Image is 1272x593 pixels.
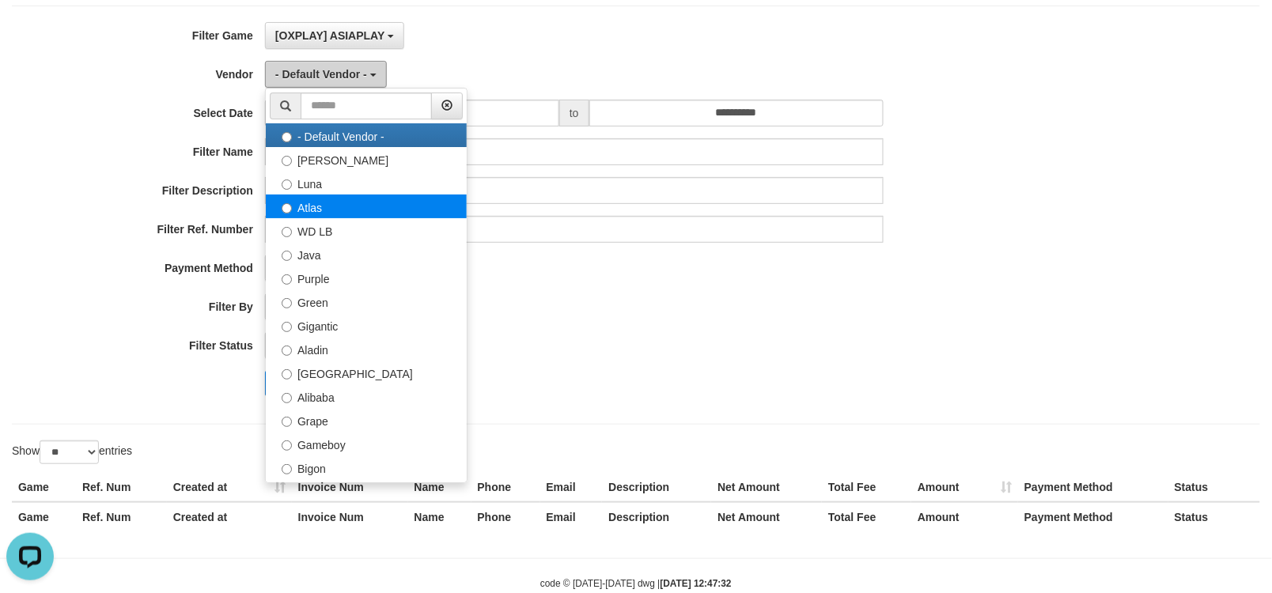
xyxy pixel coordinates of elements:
[167,473,292,502] th: Created at
[602,473,711,502] th: Description
[602,502,711,531] th: Description
[266,361,467,384] label: [GEOGRAPHIC_DATA]
[282,203,292,213] input: Atlas
[282,440,292,451] input: Gameboy
[292,473,408,502] th: Invoice Num
[266,123,467,147] label: - Default Vendor -
[1168,502,1260,531] th: Status
[540,502,603,531] th: Email
[282,274,292,285] input: Purple
[76,502,167,531] th: Ref. Num
[12,502,76,531] th: Game
[282,156,292,166] input: [PERSON_NAME]
[266,171,467,195] label: Luna
[266,266,467,289] label: Purple
[1168,473,1260,502] th: Status
[471,502,540,531] th: Phone
[559,100,589,127] span: to
[911,502,1018,531] th: Amount
[408,502,471,531] th: Name
[266,313,467,337] label: Gigantic
[76,473,167,502] th: Ref. Num
[282,227,292,237] input: WD LB
[292,502,408,531] th: Invoice Num
[275,29,384,42] span: [OXPLAY] ASIAPLAY
[1018,502,1168,531] th: Payment Method
[822,473,911,502] th: Total Fee
[408,473,471,502] th: Name
[540,578,732,589] small: code © [DATE]-[DATE] dwg |
[711,502,822,531] th: Net Amount
[1018,473,1168,502] th: Payment Method
[265,22,404,49] button: [OXPLAY] ASIAPLAY
[275,68,367,81] span: - Default Vendor -
[265,61,387,88] button: - Default Vendor -
[266,195,467,218] label: Atlas
[282,251,292,261] input: Java
[282,322,292,332] input: Gigantic
[282,417,292,427] input: Grape
[167,502,292,531] th: Created at
[822,502,911,531] th: Total Fee
[266,384,467,408] label: Alibaba
[266,242,467,266] label: Java
[282,369,292,380] input: [GEOGRAPHIC_DATA]
[282,464,292,474] input: Bigon
[6,6,54,54] button: Open LiveChat chat widget
[471,473,540,502] th: Phone
[282,132,292,142] input: - Default Vendor -
[12,440,132,464] label: Show entries
[282,346,292,356] input: Aladin
[266,289,467,313] label: Green
[266,218,467,242] label: WD LB
[40,440,99,464] select: Showentries
[282,179,292,190] input: Luna
[266,455,467,479] label: Bigon
[266,408,467,432] label: Grape
[266,337,467,361] label: Aladin
[266,147,467,171] label: [PERSON_NAME]
[911,473,1018,502] th: Amount
[282,393,292,403] input: Alibaba
[266,432,467,455] label: Gameboy
[540,473,603,502] th: Email
[282,298,292,308] input: Green
[661,578,732,589] strong: [DATE] 12:47:32
[12,473,76,502] th: Game
[711,473,822,502] th: Net Amount
[266,479,467,503] label: Allstar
